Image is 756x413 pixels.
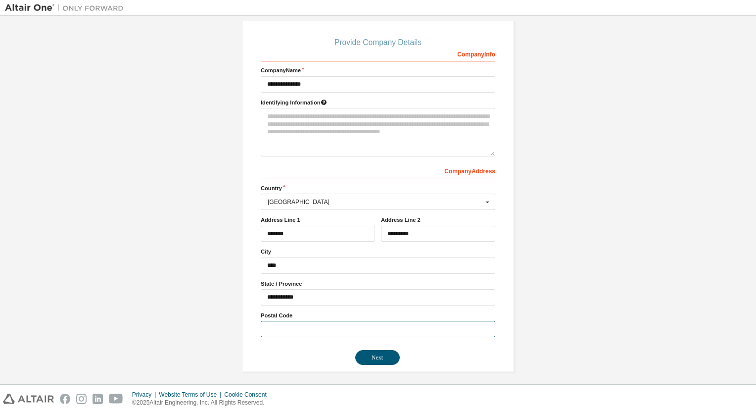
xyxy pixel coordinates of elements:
[261,248,495,256] label: City
[132,391,159,399] div: Privacy
[60,394,70,404] img: facebook.svg
[159,391,224,399] div: Website Terms of Use
[109,394,123,404] img: youtube.svg
[261,66,495,74] label: Company Name
[261,162,495,178] div: Company Address
[5,3,129,13] img: Altair One
[261,40,495,46] div: Provide Company Details
[261,311,495,319] label: Postal Code
[268,199,483,205] div: [GEOGRAPHIC_DATA]
[224,391,272,399] div: Cookie Consent
[261,280,495,288] label: State / Province
[3,394,54,404] img: altair_logo.svg
[132,399,273,407] p: © 2025 Altair Engineering, Inc. All Rights Reserved.
[76,394,87,404] img: instagram.svg
[355,350,400,365] button: Next
[261,99,495,106] label: Please provide any information that will help our support team identify your company. Email and n...
[93,394,103,404] img: linkedin.svg
[261,184,495,192] label: Country
[261,216,375,224] label: Address Line 1
[261,46,495,61] div: Company Info
[381,216,495,224] label: Address Line 2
